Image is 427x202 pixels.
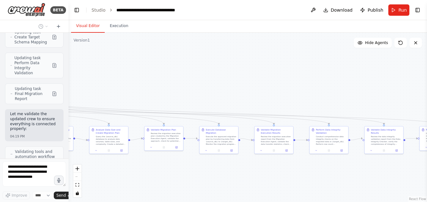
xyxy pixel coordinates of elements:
[144,126,184,151] div: Validate Migration PlanReview the migration execution plan created by the Migration Execution Age...
[409,197,426,201] a: React Flow attribution
[56,193,66,198] span: Send
[336,149,347,152] button: Open in side panel
[405,137,418,140] g: Edge from 2b6df8c1-d913-4549-bfde-1ce0fd1b497a to bf65c72a-64ab-45e9-a201-e5f56107781a
[14,55,49,76] span: Updating task Perform Data Integrity Validation
[10,112,58,131] p: Let me validate the updated crew to ensure everything is connected properly:
[15,86,49,101] span: Updating task Final Migration Report
[199,126,239,154] div: Execute Database MigrationExecute the approved migration plan by transferring data from {source_d...
[171,145,182,149] button: Open in side panel
[331,7,353,13] span: Download
[33,101,385,125] g: Edge from d7aa2585-9ba3-4233-8788-d8dc7112d508 to 2b6df8c1-d913-4549-bfde-1ce0fd1b497a
[226,149,237,152] button: Open in side panel
[73,181,81,189] button: fit view
[102,149,115,152] button: No output available
[105,20,133,33] button: Execution
[96,128,126,135] div: Analyze Data Size and Create Migration Plan
[309,126,349,154] div: Perform Data Integrity ValidationConduct comprehensive data integrity checks on the migrated data...
[413,6,422,14] button: Show right sidebar
[322,149,335,152] button: No output available
[8,3,45,17] img: Logo
[54,192,73,199] button: Send
[365,40,388,45] span: Hide Agents
[254,126,294,154] div: Validate Migration Execution ResultsReview the migration execution report from the Migration Exec...
[89,126,129,154] div: Analyze Data Size and Create Migration PlanQuery the {source_db} database to analyze data volumes...
[358,4,386,16] button: Publish
[73,189,81,197] button: toggle interactivity
[73,165,81,173] button: zoom in
[36,23,51,30] button: Switch to previous chat
[371,135,402,145] div: Review the data integrity validation report from the Data Integrity Checker, verify the completen...
[96,135,126,145] div: Query the {source_db} database to analyze data volumes, table sizes, and complexity. Create a det...
[281,149,292,152] button: Open in side panel
[364,126,404,154] div: Validate Data Integrity ResultsReview the data integrity validation report from the Data Integrit...
[91,8,106,13] a: Studio
[157,145,170,149] button: No output available
[3,191,30,199] button: Improve
[116,149,127,152] button: Open in side panel
[10,134,58,139] div: 04:19 PM
[33,101,275,125] g: Edge from d7aa2585-9ba3-4233-8788-d8dc7112d508 to a5c926ff-9462-4bb9-8a19-8caa87e56eb2
[14,30,49,45] span: Updating task Create Target Schema Mapping
[267,149,280,152] button: No output available
[371,128,402,135] div: Validate Data Integrity Results
[206,128,236,135] div: Execute Database Migration
[12,193,27,198] span: Improve
[388,4,409,16] button: Run
[151,132,181,142] div: Review the migration execution plan created by the Migration Execution Agent, validate the approa...
[54,176,64,185] button: Click to speak your automation idea
[91,7,187,13] nav: breadcrumb
[350,137,363,142] g: Edge from 3bdbd792-90bb-4743-9dd3-59779cecd4a3 to 2b6df8c1-d913-4549-bfde-1ce0fd1b497a
[377,149,391,152] button: No output available
[15,149,58,159] span: Validating tools and automation workflow
[391,149,402,152] button: Open in side panel
[74,38,90,43] div: Version 1
[130,137,142,142] g: Edge from 703e3862-cef2-40c5-ab7e-5d9f5c6f1787 to 4490b3b8-9bbf-40d0-9df6-95e15c2c9d7b
[261,128,291,135] div: Validate Migration Execution Results
[61,145,72,149] button: Open in side panel
[316,128,347,135] div: Perform Data Integrity Validation
[368,7,383,13] span: Publish
[33,101,165,125] g: Edge from d7aa2585-9ba3-4233-8788-d8dc7112d508 to 4490b3b8-9bbf-40d0-9df6-95e15c2c9d7b
[185,137,197,140] g: Edge from 4490b3b8-9bbf-40d0-9df6-95e15c2c9d7b to 80e50577-a773-4012-90de-50b6d7fef7d7
[240,137,252,142] g: Edge from 80e50577-a773-4012-90de-50b6d7fef7d7 to a5c926ff-9462-4bb9-8a19-8caa87e56eb2
[354,38,392,48] button: Hide Agents
[316,135,347,145] div: Conduct comprehensive data integrity checks on the migrated data in {target_db}. Perform row coun...
[72,6,81,14] button: Hide left sidebar
[398,7,407,13] span: Run
[212,149,225,152] button: No output available
[261,135,291,145] div: Review the migration execution report from the Migration Execution Agent, validate the data trans...
[53,23,64,30] button: Start a new chat
[321,4,355,16] button: Download
[34,126,74,151] div: Validate Schema MappingReview the schema mapping created by the Schema Mapping Specialist, valida...
[151,128,176,132] div: Validate Migration Plan
[73,165,81,197] div: React Flow controls
[71,20,105,33] button: Visual Editor
[50,6,66,14] div: BETA
[295,138,308,142] g: Edge from a5c926ff-9462-4bb9-8a19-8caa87e56eb2 to 3bdbd792-90bb-4743-9dd3-59779cecd4a3
[206,135,236,145] div: Execute the approved migration plan by transferring data from {source_db} to {target_db}. Monitor...
[75,137,87,142] g: Edge from a78c7fe3-ef2f-4508-a434-d16ebd099b74 to 703e3862-cef2-40c5-ab7e-5d9f5c6f1787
